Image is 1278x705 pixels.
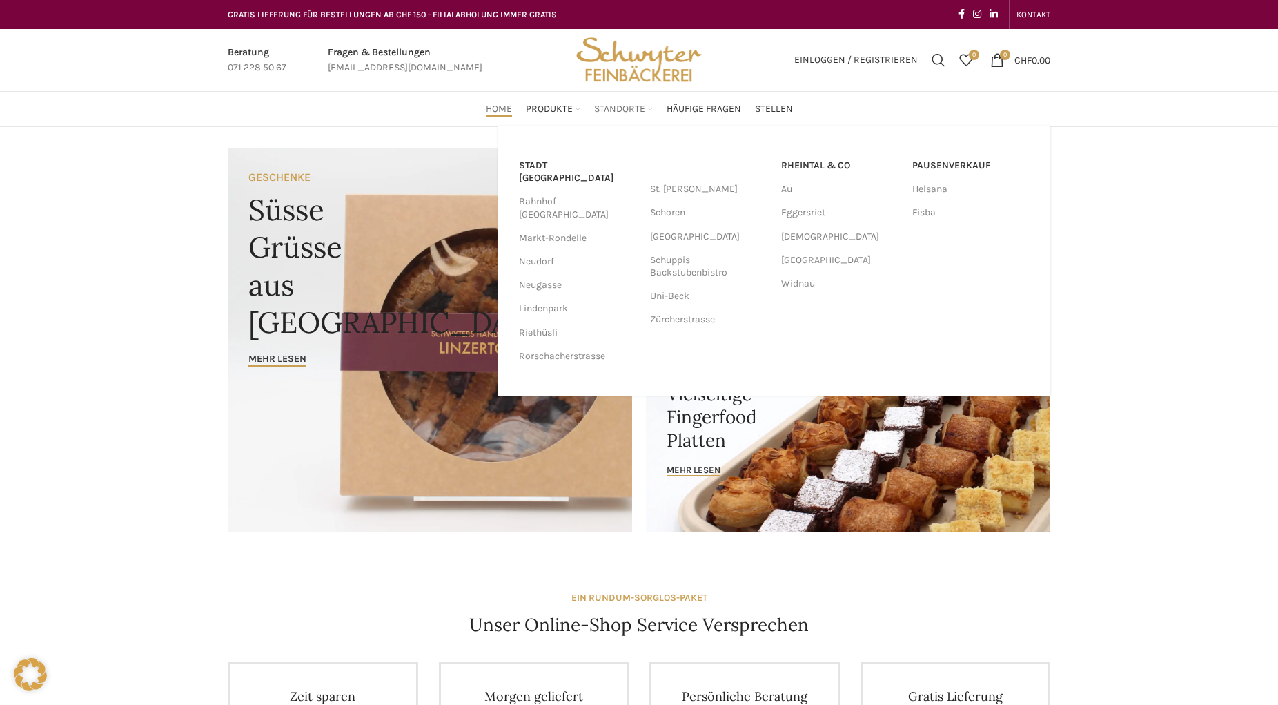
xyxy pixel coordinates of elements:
[781,225,898,249] a: [DEMOGRAPHIC_DATA]
[952,46,980,74] div: Meine Wunschliste
[519,190,636,226] a: Bahnhof [GEOGRAPHIC_DATA]
[250,688,395,704] h4: Zeit sparen
[469,612,809,637] h4: Unser Online-Shop Service Versprechen
[1016,10,1050,19] span: KONTAKT
[1010,1,1057,28] div: Secondary navigation
[781,154,898,177] a: RHEINTAL & CO
[228,10,557,19] span: GRATIS LIEFERUNG FÜR BESTELLUNGEN AB CHF 150 - FILIALABHOLUNG IMMER GRATIS
[985,5,1002,24] a: Linkedin social link
[650,249,767,284] a: Schuppis Backstubenbistro
[519,297,636,320] a: Lindenpark
[1016,1,1050,28] a: KONTAKT
[594,103,645,116] span: Standorte
[519,250,636,273] a: Neudorf
[221,95,1057,123] div: Main navigation
[486,103,512,116] span: Home
[969,50,979,60] span: 0
[650,225,767,249] a: [GEOGRAPHIC_DATA]
[983,46,1057,74] a: 0 CHF0.00
[650,177,767,201] a: St. [PERSON_NAME]
[755,95,793,123] a: Stellen
[883,688,1028,704] h4: Gratis Lieferung
[1014,54,1032,66] span: CHF
[650,201,767,224] a: Schoren
[526,95,580,123] a: Produkte
[646,339,1050,532] a: Banner link
[328,45,482,76] a: Infobox link
[667,95,741,123] a: Häufige Fragen
[519,345,636,368] a: Rorschacherstrasse
[519,154,636,190] a: Stadt [GEOGRAPHIC_DATA]
[672,688,817,704] h4: Persönliche Beratung
[969,5,985,24] a: Instagram social link
[954,5,969,24] a: Facebook social link
[925,46,952,74] a: Suchen
[519,226,636,250] a: Markt-Rondelle
[571,29,707,91] img: Bäckerei Schwyter
[1014,54,1050,66] bdi: 0.00
[912,154,1030,177] a: Pausenverkauf
[667,103,741,116] span: Häufige Fragen
[781,272,898,296] a: Widnau
[794,55,918,65] span: Einloggen / Registrieren
[228,148,632,532] a: Banner link
[650,284,767,308] a: Uni-Beck
[594,95,653,123] a: Standorte
[781,177,898,201] a: Au
[912,177,1030,201] a: Helsana
[781,249,898,272] a: [GEOGRAPHIC_DATA]
[462,688,607,704] h4: Morgen geliefert
[650,308,767,331] a: Zürcherstrasse
[787,46,925,74] a: Einloggen / Registrieren
[519,321,636,345] a: Riethüsli
[952,46,980,74] a: 0
[519,273,636,297] a: Neugasse
[526,103,573,116] span: Produkte
[571,592,707,603] strong: EIN RUNDUM-SORGLOS-PAKET
[486,95,512,123] a: Home
[912,201,1030,224] a: Fisba
[228,45,286,76] a: Infobox link
[1000,50,1010,60] span: 0
[755,103,793,116] span: Stellen
[571,53,707,65] a: Site logo
[781,201,898,224] a: Eggersriet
